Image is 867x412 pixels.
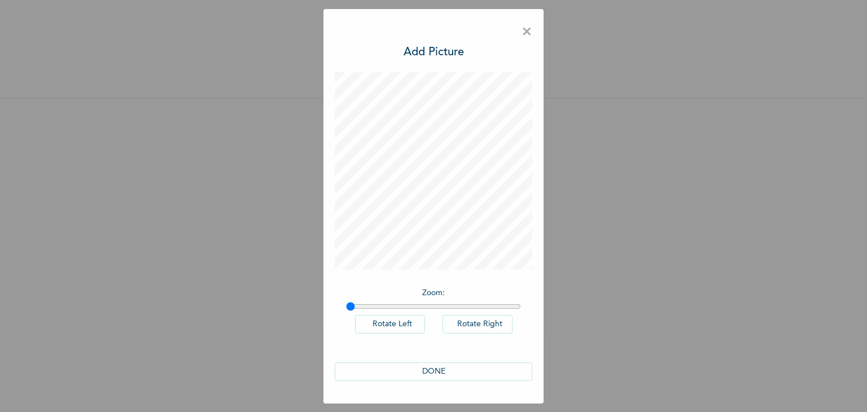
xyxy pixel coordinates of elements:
p: Zoom : [346,287,521,299]
button: Rotate Left [355,315,425,334]
span: × [522,20,532,44]
h3: Add Picture [404,44,464,61]
button: Rotate Right [443,315,513,334]
span: Please add a recent Passport Photograph [332,207,535,253]
button: DONE [335,362,532,381]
